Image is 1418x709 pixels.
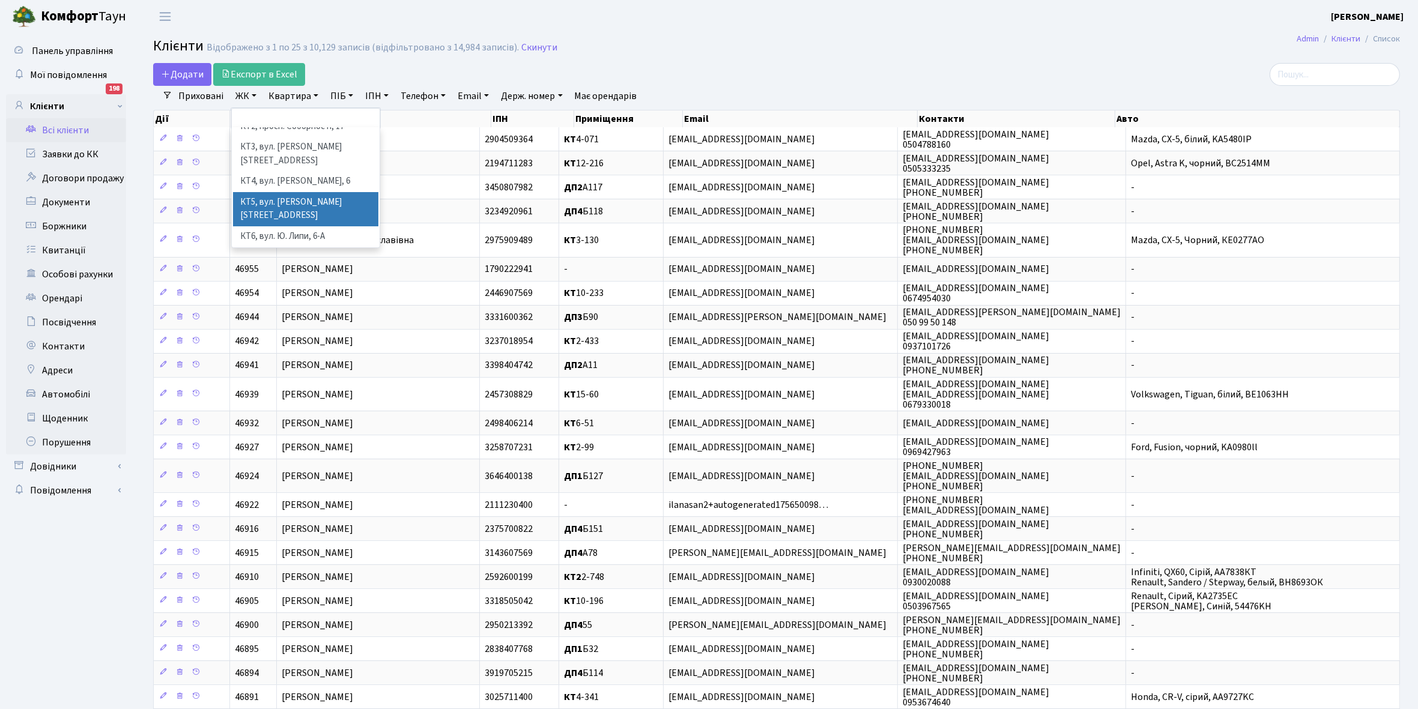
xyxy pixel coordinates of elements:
[233,226,378,247] li: КТ6, вул. Ю. Липи, 6-А
[6,262,126,286] a: Особові рахунки
[235,642,259,656] span: 46895
[233,137,378,171] li: КТ3, вул. [PERSON_NAME][STREET_ADDRESS]
[564,618,592,632] span: 55
[282,388,353,401] span: [PERSON_NAME]
[564,417,594,430] span: 6-51
[1332,32,1360,45] a: Клієнти
[668,498,828,511] span: ilanasan2+autogenerated175650098…
[903,330,1049,353] span: [EMAIL_ADDRESS][DOMAIN_NAME] 0937101726
[903,128,1049,151] span: [EMAIL_ADDRESS][DOMAIN_NAME] 0504788160
[564,441,576,454] b: КТ
[1131,498,1135,511] span: -
[668,441,815,454] span: [EMAIL_ADDRESS][DOMAIN_NAME]
[903,200,1049,223] span: [EMAIL_ADDRESS][DOMAIN_NAME] [PHONE_NUMBER]
[6,454,126,478] a: Довідники
[1131,388,1289,401] span: Volkswagen, Tiguan, білий, BE1063HH
[1131,335,1135,348] span: -
[668,417,815,430] span: [EMAIL_ADDRESS][DOMAIN_NAME]
[485,498,533,511] span: 2111230400
[564,690,599,704] span: 4-341
[282,546,353,560] span: [PERSON_NAME]
[235,546,259,560] span: 46915
[485,181,533,194] span: 3450807982
[564,335,599,348] span: 2-433
[668,311,886,324] span: [EMAIL_ADDRESS][PERSON_NAME][DOMAIN_NAME]
[903,354,1049,377] span: [EMAIL_ADDRESS][DOMAIN_NAME] [PHONE_NUMBER]
[564,469,603,483] span: Б127
[485,335,533,348] span: 3237018954
[903,662,1049,685] span: [EMAIL_ADDRESS][DOMAIN_NAME] [PHONE_NUMBER]
[485,570,533,584] span: 2592600199
[32,44,113,58] span: Панель управління
[1331,10,1404,23] b: [PERSON_NAME]
[6,63,126,87] a: Мої повідомлення198
[903,282,1049,305] span: [EMAIL_ADDRESS][DOMAIN_NAME] 0674954030
[207,42,519,53] div: Відображено з 1 по 25 з 10,129 записів (відфільтровано з 14,984 записів).
[668,157,815,170] span: [EMAIL_ADDRESS][DOMAIN_NAME]
[6,214,126,238] a: Боржники
[1131,642,1135,656] span: -
[564,157,576,170] b: КТ
[396,86,450,106] a: Телефон
[1131,618,1135,632] span: -
[564,133,576,146] b: КТ
[903,614,1121,637] span: [PERSON_NAME][EMAIL_ADDRESS][DOMAIN_NAME] [PHONE_NUMBER]
[668,287,815,300] span: [EMAIL_ADDRESS][DOMAIN_NAME]
[6,334,126,358] a: Контакти
[564,205,583,218] b: ДП4
[1131,263,1135,276] span: -
[564,181,602,194] span: А117
[6,406,126,430] a: Щоденник
[1115,110,1400,127] th: Авто
[668,594,815,608] span: [EMAIL_ADDRESS][DOMAIN_NAME]
[233,247,378,281] li: КТ7, вул. [PERSON_NAME][STREET_ADDRESS]
[235,498,259,511] span: 46922
[1331,10,1404,24] a: [PERSON_NAME]
[235,618,259,632] span: 46900
[485,666,533,680] span: 3919705215
[1131,469,1135,483] span: -
[491,110,574,127] th: ІПН
[106,83,123,94] div: 198
[564,234,576,247] b: КТ
[485,642,533,656] span: 2838407768
[1131,417,1135,430] span: -
[903,417,1049,430] span: [EMAIL_ADDRESS][DOMAIN_NAME]
[6,39,126,63] a: Панель управління
[1131,590,1271,613] span: Renault, Сірий, KA2735EC [PERSON_NAME], Синій, 54476KH
[1131,359,1135,372] span: -
[668,546,886,560] span: [PERSON_NAME][EMAIL_ADDRESS][DOMAIN_NAME]
[6,358,126,382] a: Адреси
[668,263,815,276] span: [EMAIL_ADDRESS][DOMAIN_NAME]
[282,469,353,483] span: [PERSON_NAME]
[231,86,261,106] a: ЖК
[485,690,533,704] span: 3025711400
[1131,234,1264,247] span: Mazda, CX-5, Чорний, КЕ0277АО
[1131,205,1135,218] span: -
[282,690,353,704] span: [PERSON_NAME]
[564,618,583,632] b: ДП4
[668,469,815,483] span: [EMAIL_ADDRESS][DOMAIN_NAME]
[360,86,393,106] a: ІПН
[570,86,642,106] a: Має орендарів
[485,234,533,247] span: 2975909489
[282,287,353,300] span: [PERSON_NAME]
[564,311,598,324] span: Б90
[6,238,126,262] a: Квитанції
[41,7,98,26] b: Комфорт
[903,306,1121,329] span: [EMAIL_ADDRESS][PERSON_NAME][DOMAIN_NAME] 050 99 50 148
[564,546,583,560] b: ДП4
[235,690,259,704] span: 46891
[564,546,598,560] span: А78
[668,666,815,680] span: [EMAIL_ADDRESS][DOMAIN_NAME]
[326,86,358,106] a: ПІБ
[1131,287,1135,300] span: -
[282,642,353,656] span: [PERSON_NAME]
[1131,666,1135,680] span: -
[683,110,918,127] th: Email
[564,287,604,300] span: 10-233
[485,359,533,372] span: 3398404742
[903,590,1049,613] span: [EMAIL_ADDRESS][DOMAIN_NAME] 0503967565
[153,63,211,86] a: Додати
[564,205,603,218] span: Б118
